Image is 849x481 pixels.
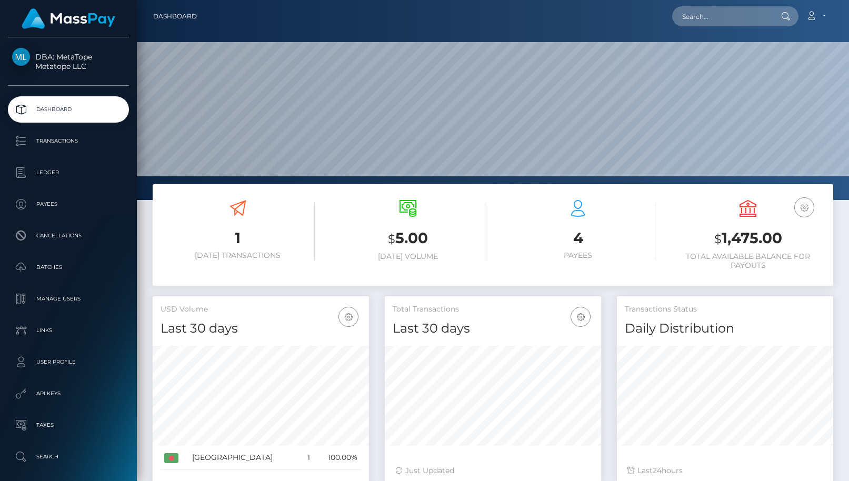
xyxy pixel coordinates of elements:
[153,5,197,27] a: Dashboard
[12,449,125,465] p: Search
[8,380,129,407] a: API Keys
[161,251,315,260] h6: [DATE] Transactions
[188,446,301,470] td: [GEOGRAPHIC_DATA]
[12,386,125,402] p: API Keys
[501,251,655,260] h6: Payees
[331,228,485,249] h3: 5.00
[653,466,662,475] span: 24
[12,259,125,275] p: Batches
[8,412,129,438] a: Taxes
[12,417,125,433] p: Taxes
[161,228,315,248] h3: 1
[314,446,361,470] td: 100.00%
[393,304,593,315] h5: Total Transactions
[393,319,593,338] h4: Last 30 days
[161,319,361,338] h4: Last 30 days
[8,96,129,123] a: Dashboard
[12,228,125,244] p: Cancellations
[672,6,771,26] input: Search...
[164,453,178,463] img: BD.png
[331,252,485,261] h6: [DATE] Volume
[12,102,125,117] p: Dashboard
[8,159,129,186] a: Ledger
[388,232,395,246] small: $
[395,465,591,476] div: Just Updated
[12,354,125,370] p: User Profile
[8,349,129,375] a: User Profile
[12,196,125,212] p: Payees
[12,291,125,307] p: Manage Users
[8,254,129,280] a: Batches
[714,232,722,246] small: $
[161,304,361,315] h5: USD Volume
[8,286,129,312] a: Manage Users
[8,223,129,249] a: Cancellations
[8,317,129,344] a: Links
[8,128,129,154] a: Transactions
[12,323,125,338] p: Links
[671,252,825,270] h6: Total Available Balance for Payouts
[12,133,125,149] p: Transactions
[301,446,314,470] td: 1
[12,48,30,66] img: Metatope LLC
[625,304,825,315] h5: Transactions Status
[671,228,825,249] h3: 1,475.00
[22,8,115,29] img: MassPay Logo
[12,165,125,181] p: Ledger
[501,228,655,248] h3: 4
[8,444,129,470] a: Search
[8,191,129,217] a: Payees
[625,319,825,338] h4: Daily Distribution
[8,52,129,71] span: DBA: MetaTope Metatope LLC
[627,465,823,476] div: Last hours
